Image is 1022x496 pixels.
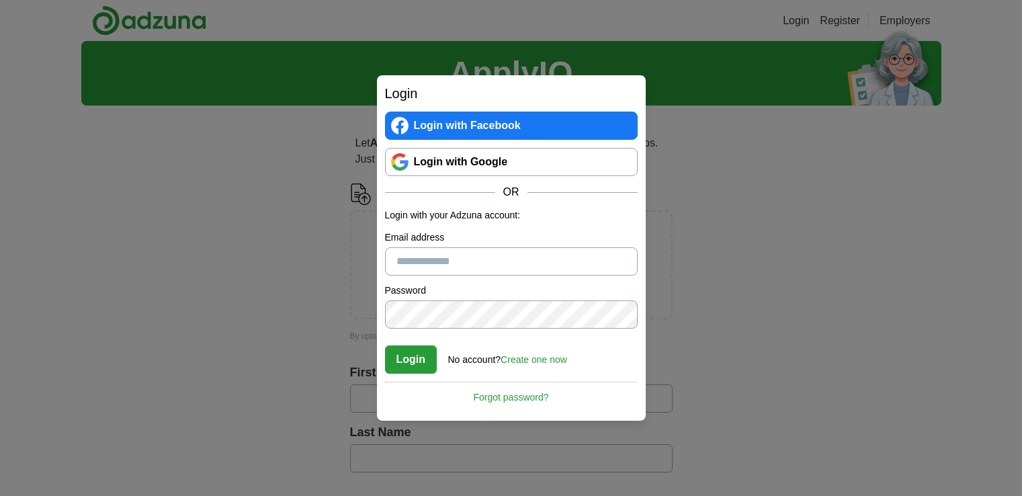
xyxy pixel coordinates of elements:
a: Forgot password? [385,382,638,405]
h2: Login [385,83,638,104]
a: Login with Facebook [385,112,638,140]
span: OR [495,184,527,200]
div: No account? [448,345,567,367]
a: Create one now [501,354,567,365]
a: Login with Google [385,148,638,176]
label: Email address [385,231,638,245]
p: Login with your Adzuna account: [385,208,638,222]
label: Password [385,284,638,298]
button: Login [385,345,437,374]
